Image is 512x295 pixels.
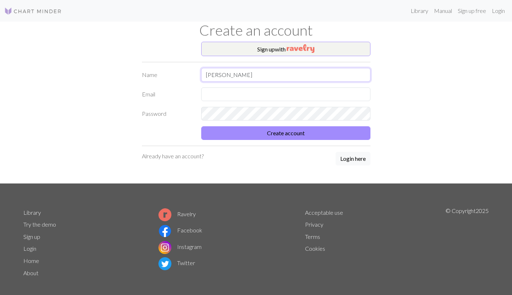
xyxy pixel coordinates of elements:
a: Login [23,245,36,252]
button: Create account [201,126,370,140]
a: Sign up free [455,4,489,18]
button: Sign upwith [201,42,370,56]
img: Twitter logo [158,257,171,270]
a: Sign up [23,233,40,240]
img: Logo [4,7,62,15]
img: Facebook logo [158,224,171,237]
img: Ravelry [287,44,314,53]
a: Privacy [305,221,323,228]
a: Terms [305,233,320,240]
a: Acceptable use [305,209,343,216]
p: Already have an account? [142,152,204,160]
a: Instagram [158,243,202,250]
a: Twitter [158,259,195,266]
a: About [23,269,38,276]
label: Email [138,87,197,101]
a: Ravelry [158,210,196,217]
a: Library [23,209,41,216]
img: Instagram logo [158,241,171,254]
a: Try the demo [23,221,56,228]
h1: Create an account [19,22,493,39]
a: Manual [431,4,455,18]
a: Cookies [305,245,325,252]
a: Login here [336,152,370,166]
a: Facebook [158,227,202,233]
a: Home [23,257,39,264]
a: Login [489,4,508,18]
a: Library [408,4,431,18]
label: Password [138,107,197,121]
img: Ravelry logo [158,208,171,221]
button: Login here [336,152,370,165]
label: Name [138,68,197,82]
p: © Copyright 2025 [446,206,489,279]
